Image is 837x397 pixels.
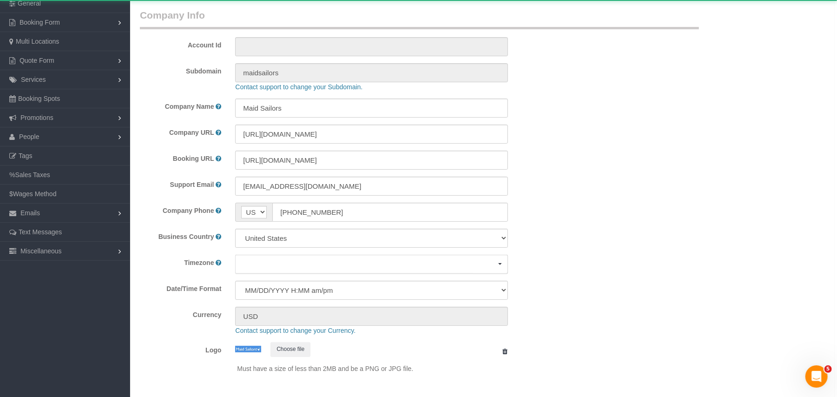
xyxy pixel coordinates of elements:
[15,171,50,179] span: Sales Taxes
[133,281,228,293] label: Date/Time Format
[237,364,507,373] p: Must have a size of less than 2MB and be a PNG or JPG file.
[20,19,60,26] span: Booking Form
[133,37,228,50] label: Account Id
[20,209,40,217] span: Emails
[228,82,801,92] div: Contact support to change your Subdomain.
[133,63,228,76] label: Subdomain
[20,247,62,255] span: Miscellaneous
[235,255,507,274] ol: Choose Timezone
[133,342,228,355] label: Logo
[163,206,214,215] label: Company Phone
[19,133,40,140] span: People
[16,38,59,45] span: Multi Locations
[158,232,214,241] label: Business Country
[140,8,699,29] legend: Company Info
[21,76,46,83] span: Services
[13,190,57,198] span: Wages Method
[170,180,214,189] label: Support Email
[173,154,214,163] label: Booking URL
[20,114,53,121] span: Promotions
[20,57,54,64] span: Quote Form
[272,203,507,222] input: Phone
[228,326,801,335] div: Contact support to change your Currency.
[824,365,832,373] span: 5
[235,346,261,353] img: de9edfe7b037b8b73f2ebebeed428ce6ac20a011.jpeg
[184,258,214,267] label: Timezone
[133,307,228,319] label: Currency
[270,342,310,357] button: Choose file
[19,152,33,159] span: Tags
[19,228,62,236] span: Text Messages
[169,128,214,137] label: Company URL
[805,365,828,388] iframe: Intercom live chat
[165,102,214,111] label: Company Name
[18,95,60,102] span: Booking Spots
